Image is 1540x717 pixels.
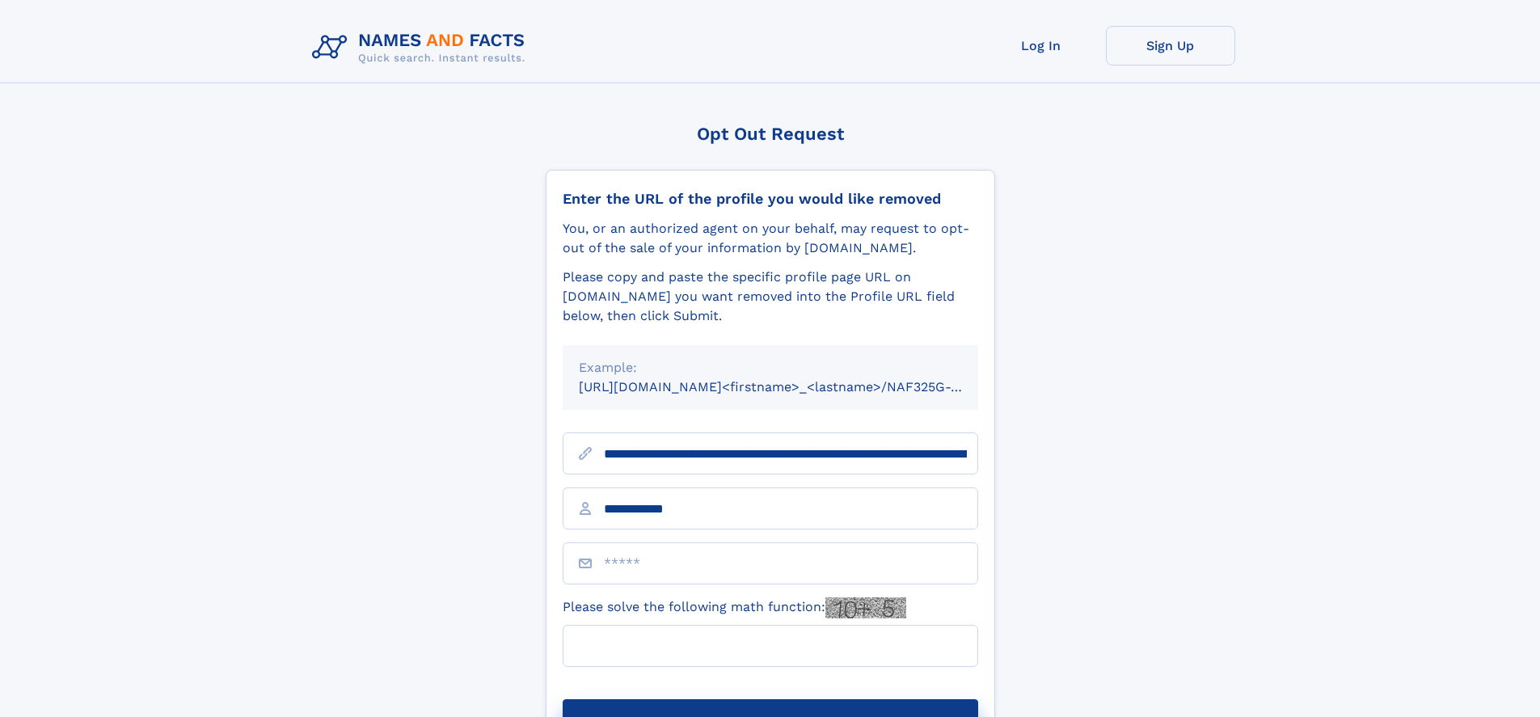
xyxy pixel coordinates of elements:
div: Please copy and paste the specific profile page URL on [DOMAIN_NAME] you want removed into the Pr... [563,268,978,326]
div: Example: [579,358,962,377]
img: Logo Names and Facts [306,26,538,70]
div: Enter the URL of the profile you would like removed [563,190,978,208]
a: Log In [977,26,1106,65]
small: [URL][DOMAIN_NAME]<firstname>_<lastname>/NAF325G-xxxxxxxx [579,379,1009,394]
div: Opt Out Request [546,124,995,144]
div: You, or an authorized agent on your behalf, may request to opt-out of the sale of your informatio... [563,219,978,258]
a: Sign Up [1106,26,1235,65]
label: Please solve the following math function: [563,597,906,618]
